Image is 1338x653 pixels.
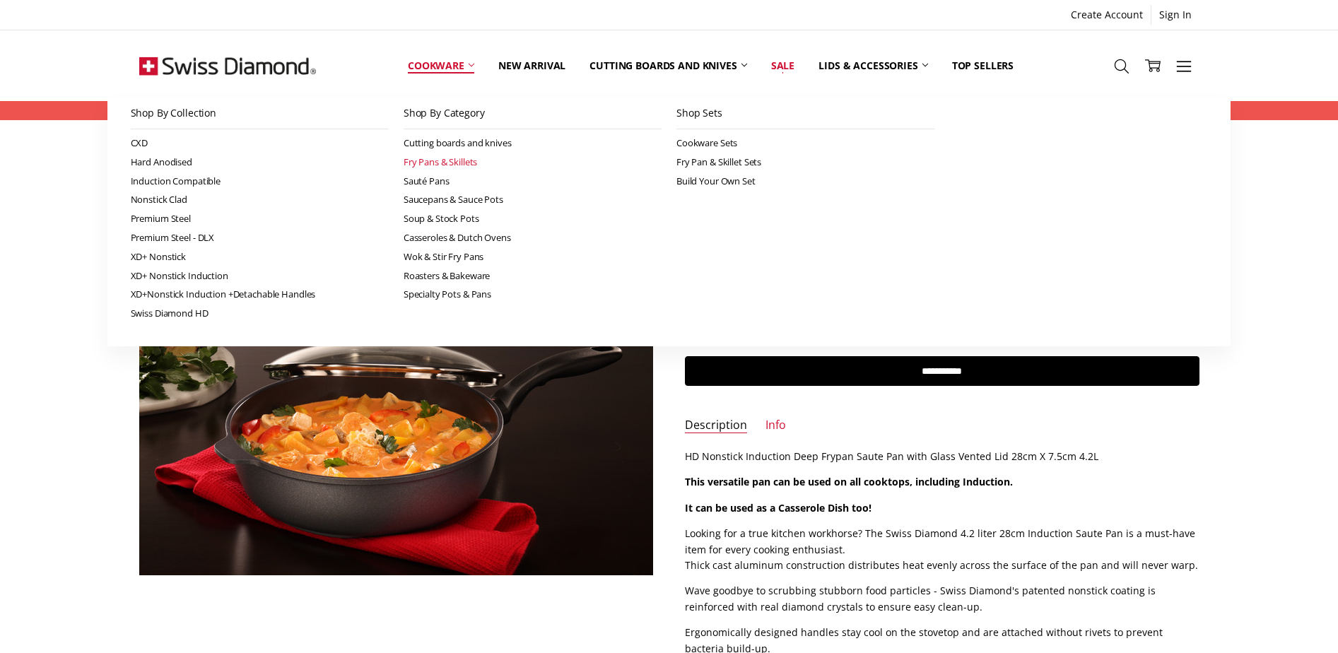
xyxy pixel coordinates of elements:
strong: This versatile pan can be used on all cooktops, including Induction. [685,475,1013,488]
strong: It can be used as a Casserole Dish too! [685,501,872,514]
p: Looking for a true kitchen workhorse? The Swiss Diamond 4.2 liter 28cm Induction Saute Pan is a m... [685,526,1199,573]
a: Sale [759,34,806,97]
a: Create Account [1063,5,1151,25]
a: Top Sellers [940,34,1026,97]
a: Sign In [1151,5,1199,25]
a: Cutting boards and knives [577,34,759,97]
img: Free Shipping On Every Order [139,30,316,101]
a: New arrival [486,34,577,97]
a: Description [685,418,747,434]
a: Info [765,418,786,434]
p: HD Nonstick Induction Deep Frypan Saute Pan with Glass Vented Lid 28cm X 7.5cm 4.2L [685,449,1199,464]
a: Lids & Accessories [806,34,939,97]
p: Wave goodbye to scrubbing stubborn food particles - Swiss Diamond's patented nonstick coating is ... [685,583,1199,615]
a: Cookware [396,34,486,97]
